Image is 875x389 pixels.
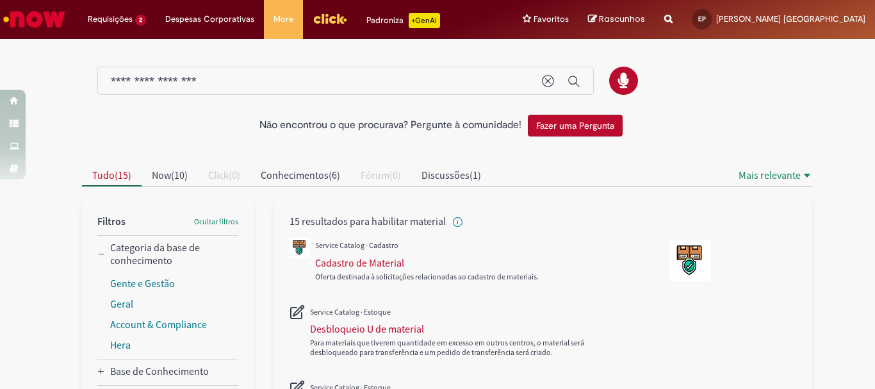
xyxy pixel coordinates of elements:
[88,13,133,26] span: Requisições
[135,15,146,26] span: 2
[165,13,254,26] span: Despesas Corporativas
[698,15,706,23] span: EP
[528,115,623,137] button: Fazer uma Pergunta
[259,120,521,131] h2: Não encontrou o que procurava? Pergunte à comunidade!
[409,13,440,28] p: +GenAi
[716,13,865,24] span: [PERSON_NAME] [GEOGRAPHIC_DATA]
[1,6,67,32] img: ServiceNow
[274,13,293,26] span: More
[534,13,569,26] span: Favoritos
[588,13,645,26] a: Rascunhos
[366,13,440,28] div: Padroniza
[313,9,347,28] img: click_logo_yellow_360x200.png
[599,13,645,25] span: Rascunhos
